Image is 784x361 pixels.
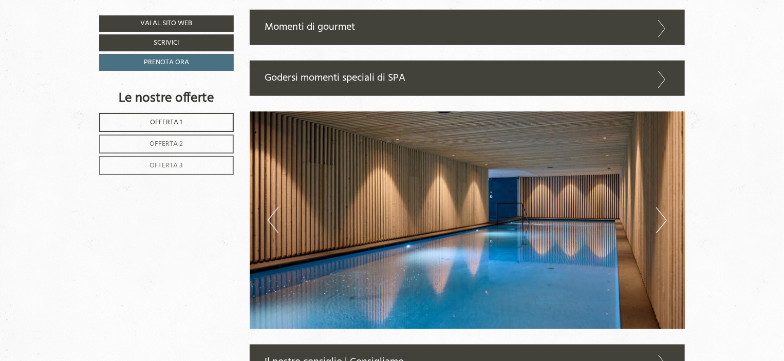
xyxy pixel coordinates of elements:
a: Vai al sito web [99,15,234,32]
a: Prenota ora [99,54,234,71]
button: Next [656,207,667,233]
div: Le nostre offerte [99,89,234,108]
div: Godersi momenti speciali di SPA [250,61,685,96]
span: Offerta 1 [151,117,183,128]
span: Offerta 3 [150,160,183,172]
span: Offerta 2 [150,138,183,150]
button: Previous [268,207,278,233]
a: Scrivici [99,34,234,51]
div: Momenti di gourmet [250,10,685,45]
